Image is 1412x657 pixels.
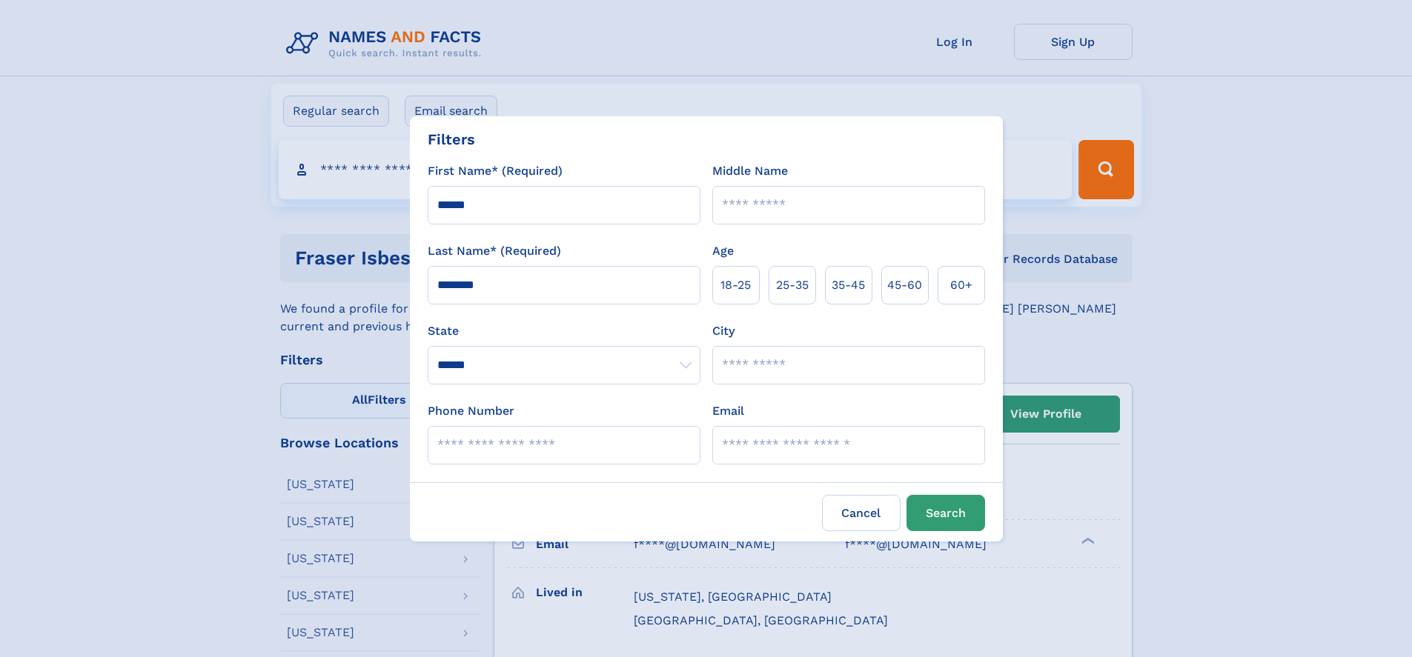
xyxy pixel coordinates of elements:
[712,162,788,180] label: Middle Name
[428,162,563,180] label: First Name* (Required)
[428,128,475,150] div: Filters
[887,276,922,294] span: 45‑60
[428,402,514,420] label: Phone Number
[822,495,901,531] label: Cancel
[712,402,744,420] label: Email
[712,322,735,340] label: City
[720,276,751,294] span: 18‑25
[906,495,985,531] button: Search
[950,276,972,294] span: 60+
[712,242,734,260] label: Age
[428,322,700,340] label: State
[428,242,561,260] label: Last Name* (Required)
[832,276,865,294] span: 35‑45
[776,276,809,294] span: 25‑35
